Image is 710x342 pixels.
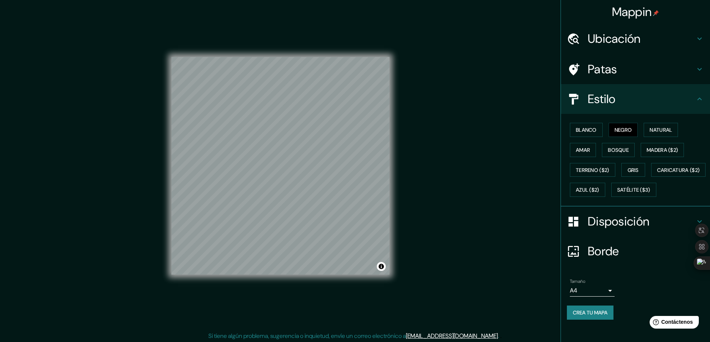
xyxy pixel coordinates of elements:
font: Amar [576,147,590,153]
font: Ubicación [588,31,641,47]
font: Caricatura ($2) [657,167,700,173]
button: Blanco [570,123,603,137]
font: A4 [570,287,577,294]
div: A4 [570,285,615,297]
canvas: Mapa [171,57,389,275]
font: . [498,332,499,340]
font: Satélite ($3) [617,187,650,194]
button: Terreno ($2) [570,163,615,177]
font: Estilo [588,91,616,107]
font: Disposición [588,214,649,229]
button: Negro [609,123,638,137]
font: Azul ($2) [576,187,599,194]
button: Activar o desactivar atribución [377,262,386,271]
div: Estilo [561,84,710,114]
button: Crea tu mapa [567,306,613,320]
div: Patas [561,54,710,84]
img: pin-icon.png [653,10,659,16]
font: Madera ($2) [647,147,678,153]
button: Caricatura ($2) [651,163,706,177]
font: Mappin [612,4,652,20]
font: Crea tu mapa [573,309,608,316]
iframe: Lanzador de widgets de ayuda [644,313,702,334]
font: Blanco [576,127,597,133]
a: [EMAIL_ADDRESS][DOMAIN_NAME] [406,332,498,340]
font: Patas [588,61,617,77]
button: Bosque [602,143,635,157]
font: Si tiene algún problema, sugerencia o inquietud, envíe un correo electrónico a [208,332,406,340]
font: Negro [615,127,632,133]
font: Bosque [608,147,629,153]
button: Gris [621,163,645,177]
button: Azul ($2) [570,183,605,197]
font: . [499,332,500,340]
font: . [500,332,502,340]
div: Borde [561,236,710,266]
button: Satélite ($3) [611,183,656,197]
font: Borde [588,243,619,259]
button: Amar [570,143,596,157]
font: Gris [628,167,639,173]
font: Natural [650,127,672,133]
button: Madera ($2) [641,143,684,157]
div: Disposición [561,207,710,236]
button: Natural [644,123,678,137]
font: Terreno ($2) [576,167,609,173]
div: Ubicación [561,24,710,54]
font: Tamaño [570,278,585,284]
